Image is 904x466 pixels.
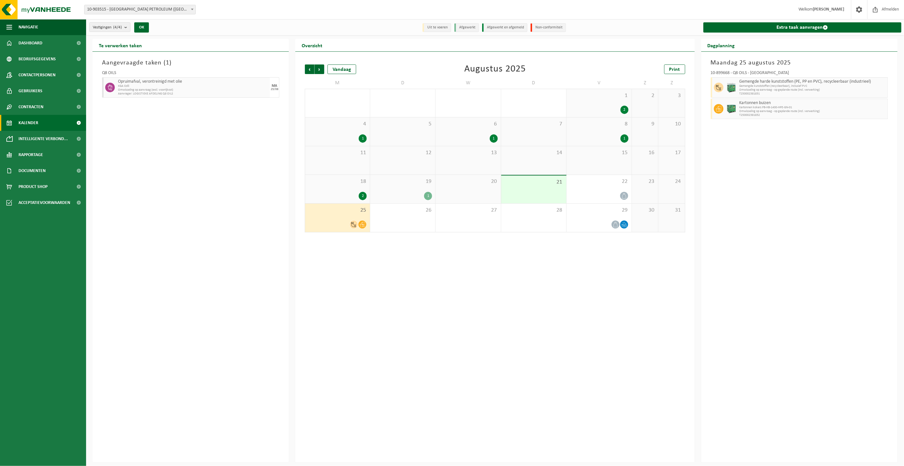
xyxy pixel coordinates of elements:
span: 7 [504,121,563,128]
span: Dashboard [18,35,42,51]
span: 13 [439,149,497,156]
span: 30 [635,207,655,214]
span: 4 [308,121,367,128]
li: Non-conformiteit [531,23,566,32]
div: 2 [359,192,367,200]
span: Navigatie [18,19,38,35]
img: PB-HB-1400-HPE-GN-01 [727,104,736,114]
td: M [305,77,370,89]
span: 10-903515 - KUWAIT PETROLEUM (BELGIUM) NV - ANTWERPEN [84,5,196,14]
div: 10-899668 - Q8 OILS - [GEOGRAPHIC_DATA] [711,71,888,77]
div: 2 [621,106,628,114]
span: 14 [504,149,563,156]
span: Intelligente verbond... [18,131,68,147]
div: 25/08 [271,88,278,91]
span: 25 [308,207,367,214]
span: 11 [308,149,367,156]
span: 27 [439,207,497,214]
h3: Aangevraagde taken ( ) [102,58,279,68]
div: 1 [621,134,628,143]
span: 5 [373,121,432,128]
span: KGA Colli [118,84,268,88]
div: 1 [359,134,367,143]
span: Contracten [18,99,43,115]
td: W [436,77,501,89]
div: 1 [424,192,432,200]
span: Product Shop [18,179,48,195]
div: Augustus 2025 [464,64,526,74]
h2: Overzicht [295,39,329,51]
td: Z [632,77,658,89]
span: 3 [662,92,681,99]
h3: Maandag 25 augustus 2025 [711,58,888,68]
span: Opruimafval, verontreinigd met olie [118,79,268,84]
span: 8 [570,121,628,128]
span: Gemengde harde kunststoffen (PE, PP en PVC), recycleerbaar (industrieel) [739,79,886,84]
div: Q8 OILS [102,71,279,77]
a: Print [664,64,685,74]
span: Vestigingen [93,23,122,32]
span: 24 [662,178,681,185]
span: Vorige [305,64,314,74]
span: Kartonnen buizen [739,101,886,106]
span: 2 [635,92,655,99]
td: Z [658,77,685,89]
span: 6 [439,121,497,128]
strong: [PERSON_NAME] [813,7,845,12]
div: MA [272,84,277,88]
span: Bedrijfsgegevens [18,51,56,67]
span: Documenten [18,163,46,179]
span: 26 [373,207,432,214]
span: Omwisseling op aanvraag - op geplande route (incl. verwerking) [739,109,886,113]
h2: Te verwerken taken [92,39,148,51]
img: PB-HB-1400-HPE-GN-11 [727,82,736,93]
span: 12 [373,149,432,156]
span: 18 [308,178,367,185]
span: 10 [662,121,681,128]
button: OK [134,22,149,33]
span: 20 [439,178,497,185]
span: 10-903515 - KUWAIT PETROLEUM (BELGIUM) NV - ANTWERPEN [85,5,195,14]
span: 1 [166,60,169,66]
td: D [370,77,436,89]
span: 31 [662,207,681,214]
span: 28 [504,207,563,214]
span: Print [669,67,680,72]
button: Vestigingen(4/4) [89,22,130,32]
span: 17 [662,149,681,156]
span: 23 [635,178,655,185]
td: D [501,77,567,89]
span: Aanvrager: LOGISTIEKE AFDELING Q8 OILS [118,92,268,96]
span: Omwisseling op aanvraag - op geplande route (incl. verwerking) [739,88,886,92]
li: Afgewerkt [454,23,479,32]
li: Uit te voeren [423,23,451,32]
span: Contactpersonen [18,67,55,83]
span: 29 [570,207,628,214]
span: Kalender [18,115,38,131]
a: Extra taak aanvragen [703,22,901,33]
span: 16 [635,149,655,156]
span: 21 [504,179,563,186]
span: 22 [570,178,628,185]
span: 9 [635,121,655,128]
span: Acceptatievoorwaarden [18,195,70,211]
span: Volgende [315,64,324,74]
span: 1 [570,92,628,99]
h2: Dagplanning [701,39,741,51]
span: T250002381831 [739,92,886,96]
span: Gebruikers [18,83,42,99]
count: (4/4) [113,25,122,29]
td: V [567,77,632,89]
span: Gemengde kunststoffen (recycleerbaar), inclusief PVC [739,84,886,88]
span: Kartonnen kokers PB-HB-1400-HPE-GN-01 [739,106,886,109]
li: Afgewerkt en afgemeld [482,23,527,32]
span: 19 [373,178,432,185]
span: 15 [570,149,628,156]
div: Vandaag [327,64,356,74]
div: 1 [490,134,498,143]
span: Omwisseling op aanvraag (excl. voorrijkost) [118,88,268,92]
span: Rapportage [18,147,43,163]
span: T250002381832 [739,113,886,117]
